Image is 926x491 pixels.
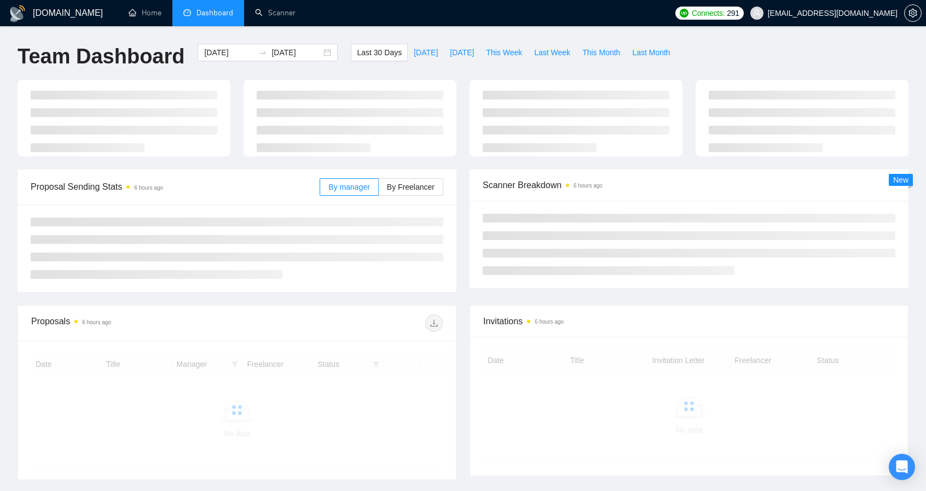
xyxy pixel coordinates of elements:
[31,180,320,194] span: Proposal Sending Stats
[271,46,321,59] input: End date
[889,454,915,480] div: Open Intercom Messenger
[727,7,739,19] span: 291
[904,4,922,22] button: setting
[9,5,26,22] img: logo
[258,48,267,57] span: swap-right
[357,46,402,59] span: Last 30 Days
[893,176,908,184] span: New
[528,44,576,61] button: Last Week
[31,314,237,332] div: Proposals
[408,44,444,61] button: [DATE]
[183,9,191,16] span: dashboard
[18,44,184,69] h1: Team Dashboard
[582,46,620,59] span: This Month
[692,7,725,19] span: Connects:
[387,183,435,191] span: By Freelancer
[258,48,267,57] span: to
[414,46,438,59] span: [DATE]
[196,8,233,17] span: Dashboard
[534,46,570,59] span: Last Week
[632,46,670,59] span: Last Month
[255,8,296,17] a: searchScanner
[450,46,474,59] span: [DATE]
[134,185,163,191] time: 6 hours ago
[483,178,895,192] span: Scanner Breakdown
[576,44,626,61] button: This Month
[351,44,408,61] button: Last 30 Days
[129,8,161,17] a: homeHome
[626,44,676,61] button: Last Month
[574,183,603,189] time: 6 hours ago
[444,44,480,61] button: [DATE]
[680,9,688,17] img: upwork-logo.png
[535,319,564,325] time: 6 hours ago
[753,9,761,17] span: user
[483,314,895,328] span: Invitations
[328,183,369,191] span: By manager
[904,9,922,17] a: setting
[480,44,528,61] button: This Week
[486,46,522,59] span: This Week
[82,319,111,325] time: 6 hours ago
[204,46,254,59] input: Start date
